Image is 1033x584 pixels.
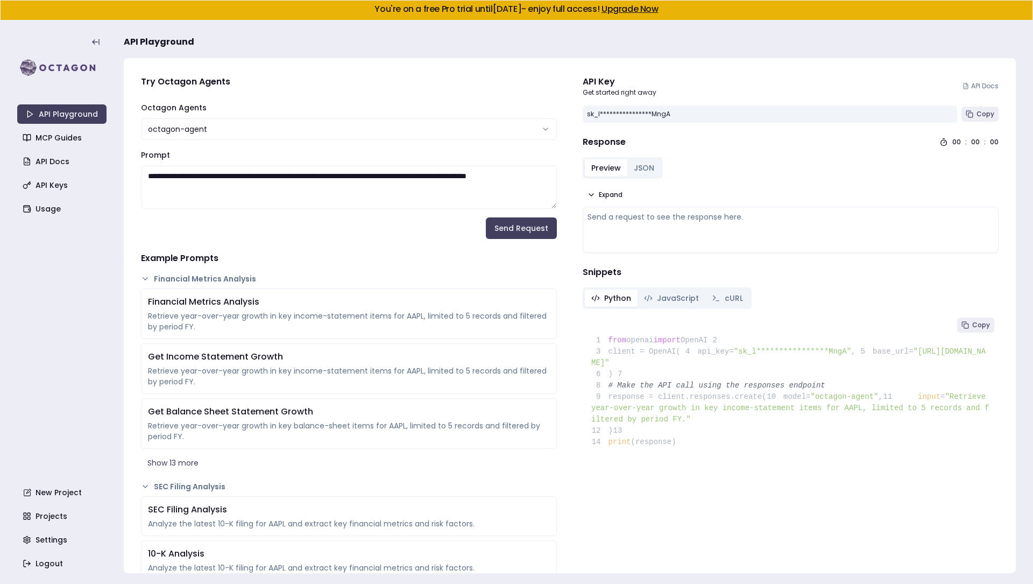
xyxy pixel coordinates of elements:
[17,57,107,79] img: logo-rect-yK7x_WSZ.svg
[141,102,207,113] label: Octagon Agents
[18,530,108,550] a: Settings
[148,405,550,418] div: Get Balance Sheet Statement Growth
[963,82,999,90] a: API Docs
[602,3,659,15] a: Upgrade Now
[952,138,961,146] div: 00
[681,336,707,344] span: OpenAI
[141,150,170,160] label: Prompt
[18,128,108,147] a: MCP Guides
[141,75,557,88] h4: Try Octagon Agents
[591,391,609,403] span: 9
[141,453,557,473] button: Show 13 more
[591,392,767,401] span: response = client.responses.create(
[965,138,967,146] div: :
[583,75,656,88] div: API Key
[141,273,557,284] button: Financial Metrics Analysis
[591,392,990,424] span: "Retrieve year-over-year growth in key income-statement items for AAPL, limited to 5 records and ...
[18,554,108,573] a: Logout
[613,425,630,437] span: 13
[18,506,108,526] a: Projects
[591,380,609,391] span: 8
[972,321,990,329] span: Copy
[148,503,550,516] div: SEC Filing Analysis
[141,481,557,492] button: SEC Filing Analysis
[783,392,810,401] span: model=
[591,335,609,346] span: 1
[591,370,613,378] span: )
[583,266,999,279] h4: Snippets
[591,425,609,437] span: 12
[697,347,733,356] span: api_key=
[583,88,656,97] p: Get started right away
[657,293,699,304] span: JavaScript
[585,159,627,177] button: Preview
[918,392,940,401] span: input
[961,107,999,122] button: Copy
[18,483,108,502] a: New Project
[767,391,784,403] span: 10
[124,36,194,48] span: API Playground
[984,138,986,146] div: :
[591,437,609,448] span: 14
[609,438,631,446] span: print
[583,187,627,202] button: Expand
[609,381,825,390] span: # Make the API call using the responses endpoint
[148,311,550,332] div: Retrieve year-over-year growth in key income-statement items for AAPL, limited to 5 records and f...
[883,391,900,403] span: 11
[609,336,627,344] span: from
[18,152,108,171] a: API Docs
[9,5,1024,13] h5: You're on a free Pro trial until [DATE] - enjoy full access!
[148,295,550,308] div: Financial Metrics Analysis
[957,318,994,333] button: Copy
[17,104,107,124] a: API Playground
[873,347,914,356] span: base_url=
[855,346,873,357] span: 5
[851,347,855,356] span: ,
[626,336,653,344] span: openai
[879,392,883,401] span: ,
[725,293,743,304] span: cURL
[631,438,676,446] span: (response)
[148,547,550,560] div: 10-K Analysis
[591,347,681,356] span: client = OpenAI(
[810,392,878,401] span: "octagon-agent"
[148,518,550,529] div: Analyze the latest 10-K filing for AAPL and extract key financial metrics and risk factors.
[18,199,108,219] a: Usage
[627,159,661,177] button: JSON
[604,293,631,304] span: Python
[681,346,698,357] span: 4
[599,191,622,199] span: Expand
[971,138,980,146] div: 00
[977,110,994,118] span: Copy
[940,392,945,401] span: =
[486,217,557,239] button: Send Request
[18,175,108,195] a: API Keys
[591,426,613,435] span: )
[583,136,626,149] h4: Response
[591,369,609,380] span: 6
[148,562,550,573] div: Analyze the latest 10-K filing for AAPL and extract key financial metrics and risk factors.
[591,346,609,357] span: 3
[613,369,630,380] span: 7
[141,252,557,265] h4: Example Prompts
[148,365,550,387] div: Retrieve year-over-year growth in key income-statement items for AAPL, limited to 5 records and f...
[654,336,681,344] span: import
[588,212,994,222] div: Send a request to see the response here.
[148,350,550,363] div: Get Income Statement Growth
[707,335,725,346] span: 2
[990,138,999,146] div: 00
[148,420,550,442] div: Retrieve year-over-year growth in key balance-sheet items for AAPL, limited to 5 records and filt...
